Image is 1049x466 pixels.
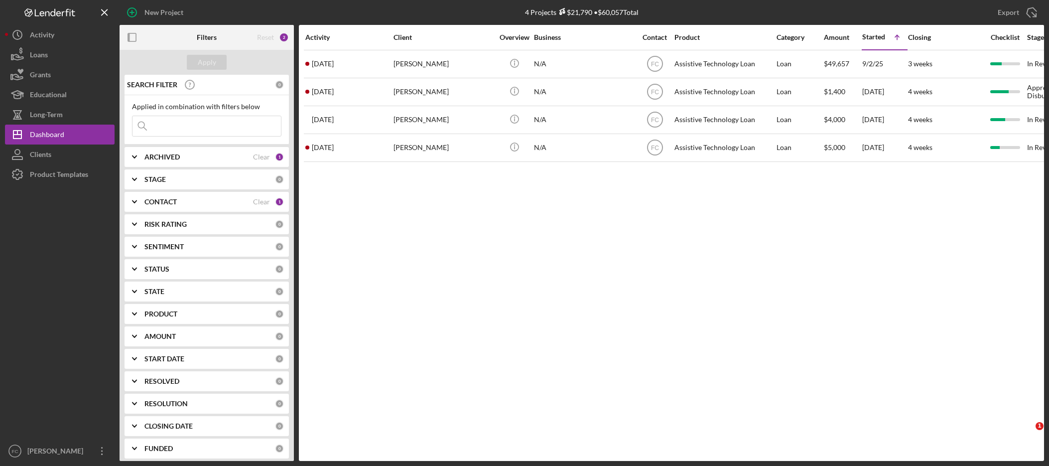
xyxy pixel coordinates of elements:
[674,79,774,105] div: Assistive Technology Loan
[534,79,634,105] div: N/A
[984,33,1026,41] div: Checklist
[636,33,673,41] div: Contact
[5,65,115,85] button: Grants
[824,79,861,105] div: $1,400
[275,197,284,206] div: 1
[908,115,932,124] time: 4 weeks
[824,59,849,68] span: $49,657
[393,33,493,41] div: Client
[275,220,284,229] div: 0
[275,444,284,453] div: 0
[393,107,493,133] div: [PERSON_NAME]
[312,144,334,152] time: 2025-09-10 01:35
[674,33,774,41] div: Product
[556,8,592,16] div: $21,790
[534,51,634,77] div: N/A
[257,33,274,41] div: Reset
[674,135,774,161] div: Assistive Technology Loan
[862,107,907,133] div: [DATE]
[30,25,54,47] div: Activity
[651,89,659,96] text: FC
[144,265,169,273] b: STATUS
[30,164,88,187] div: Product Templates
[144,400,188,408] b: RESOLUTION
[5,25,115,45] a: Activity
[988,2,1044,22] button: Export
[275,265,284,274] div: 0
[824,143,845,152] span: $5,000
[393,79,493,105] div: [PERSON_NAME]
[5,441,115,461] button: FC[PERSON_NAME]
[275,377,284,386] div: 0
[534,107,634,133] div: N/A
[777,33,823,41] div: Category
[1036,422,1044,430] span: 1
[5,125,115,145] button: Dashboard
[908,87,932,96] time: 4 weeks
[998,2,1019,22] div: Export
[777,135,823,161] div: Loan
[144,153,180,161] b: ARCHIVED
[144,332,176,340] b: AMOUNT
[144,175,166,183] b: STAGE
[275,332,284,341] div: 0
[127,81,177,89] b: SEARCH FILTER
[275,287,284,296] div: 0
[5,145,115,164] button: Clients
[496,33,533,41] div: Overview
[651,61,659,68] text: FC
[651,117,659,124] text: FC
[275,175,284,184] div: 0
[824,115,845,124] span: $4,000
[393,135,493,161] div: [PERSON_NAME]
[777,107,823,133] div: Loan
[5,45,115,65] button: Loans
[12,449,18,454] text: FC
[824,33,861,41] div: Amount
[275,399,284,408] div: 0
[187,55,227,70] button: Apply
[393,51,493,77] div: [PERSON_NAME]
[30,65,51,87] div: Grants
[279,32,289,42] div: 2
[5,85,115,105] button: Educational
[144,422,193,430] b: CLOSING DATE
[275,242,284,251] div: 0
[144,445,173,453] b: FUNDED
[275,80,284,89] div: 0
[312,116,334,124] time: 2025-09-05 20:25
[253,153,270,161] div: Clear
[30,105,63,127] div: Long-Term
[198,55,216,70] div: Apply
[862,79,907,105] div: [DATE]
[674,107,774,133] div: Assistive Technology Loan
[144,355,184,363] b: START DATE
[1015,422,1039,446] iframe: Intercom live chat
[862,51,907,77] div: 9/2/25
[25,441,90,464] div: [PERSON_NAME]
[305,33,393,41] div: Activity
[132,103,281,111] div: Applied in combination with filters below
[275,422,284,431] div: 0
[312,88,334,96] time: 2025-09-09 22:42
[5,164,115,184] button: Product Templates
[534,135,634,161] div: N/A
[312,60,334,68] time: 2025-09-03 23:42
[197,33,217,41] b: Filters
[30,125,64,147] div: Dashboard
[862,33,885,41] div: Started
[525,8,639,16] div: 4 Projects • $60,057 Total
[777,51,823,77] div: Loan
[5,105,115,125] button: Long-Term
[534,33,634,41] div: Business
[144,243,184,251] b: SENTIMENT
[275,354,284,363] div: 0
[674,51,774,77] div: Assistive Technology Loan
